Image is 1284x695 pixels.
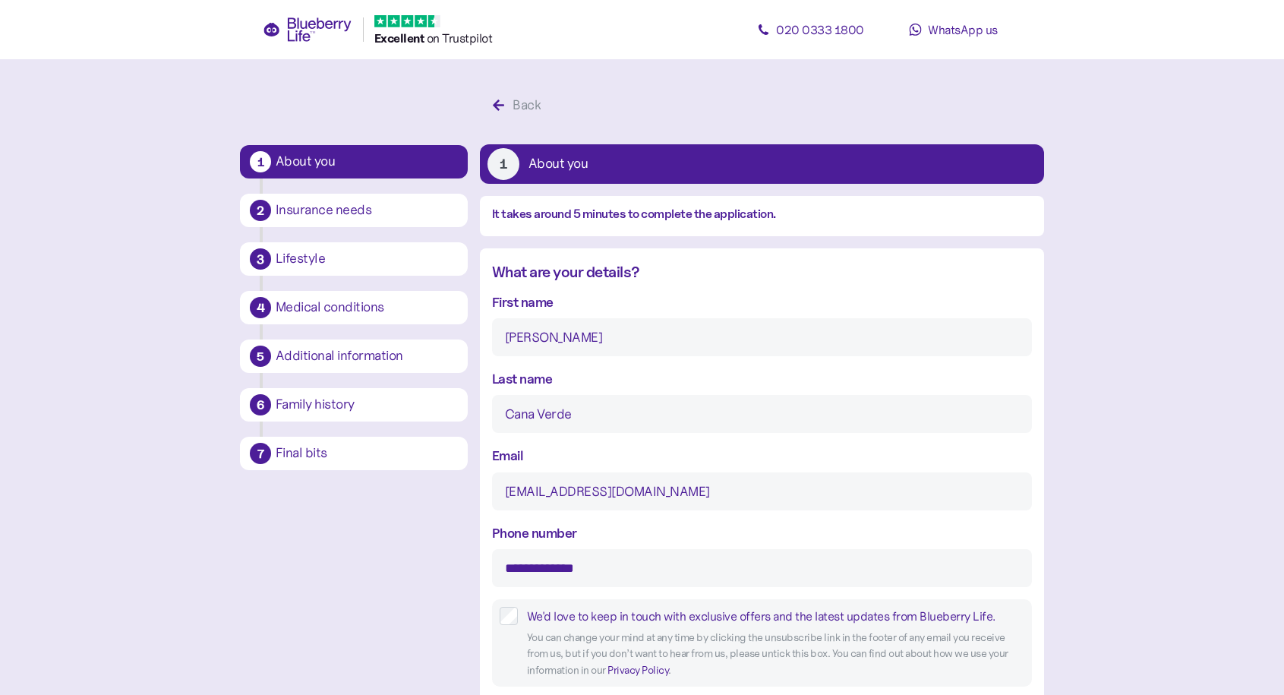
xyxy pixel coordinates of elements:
[885,14,1022,45] a: WhatsApp us
[492,472,1032,510] input: name@example.com
[492,205,1032,224] div: It takes around 5 minutes to complete the application.
[427,30,493,46] span: on Trustpilot
[607,663,668,677] a: Privacy Policy
[250,443,271,464] div: 7
[374,30,427,46] span: Excellent ️
[250,200,271,221] div: 2
[250,346,271,367] div: 5
[492,261,1032,284] div: What are your details?
[528,157,588,171] div: About you
[240,291,468,324] button: 4Medical conditions
[480,144,1044,184] button: 1About you
[492,523,577,543] label: Phone number
[276,301,458,314] div: Medical conditions
[250,394,271,415] div: 6
[240,340,468,373] button: 5Additional information
[240,242,468,276] button: 3Lifestyle
[776,22,864,37] span: 020 0333 1800
[276,204,458,217] div: Insurance needs
[928,22,998,37] span: WhatsApp us
[492,292,554,312] label: First name
[527,607,1024,626] div: We'd love to keep in touch with exclusive offers and the latest updates from Blueberry Life.
[276,349,458,363] div: Additional information
[250,297,271,318] div: 4
[513,95,541,115] div: Back
[276,447,458,460] div: Final bits
[240,145,468,178] button: 1About you
[276,398,458,412] div: Family history
[250,151,271,172] div: 1
[480,90,558,122] button: Back
[492,368,553,389] label: Last name
[492,445,524,466] label: Email
[240,194,468,227] button: 2Insurance needs
[240,388,468,422] button: 6Family history
[276,252,458,266] div: Lifestyle
[743,14,879,45] a: 020 0333 1800
[276,155,458,169] div: About you
[240,437,468,470] button: 7Final bits
[250,248,271,270] div: 3
[487,148,519,180] div: 1
[527,630,1024,679] div: You can change your mind at any time by clicking the unsubscribe link in the footer of any email ...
